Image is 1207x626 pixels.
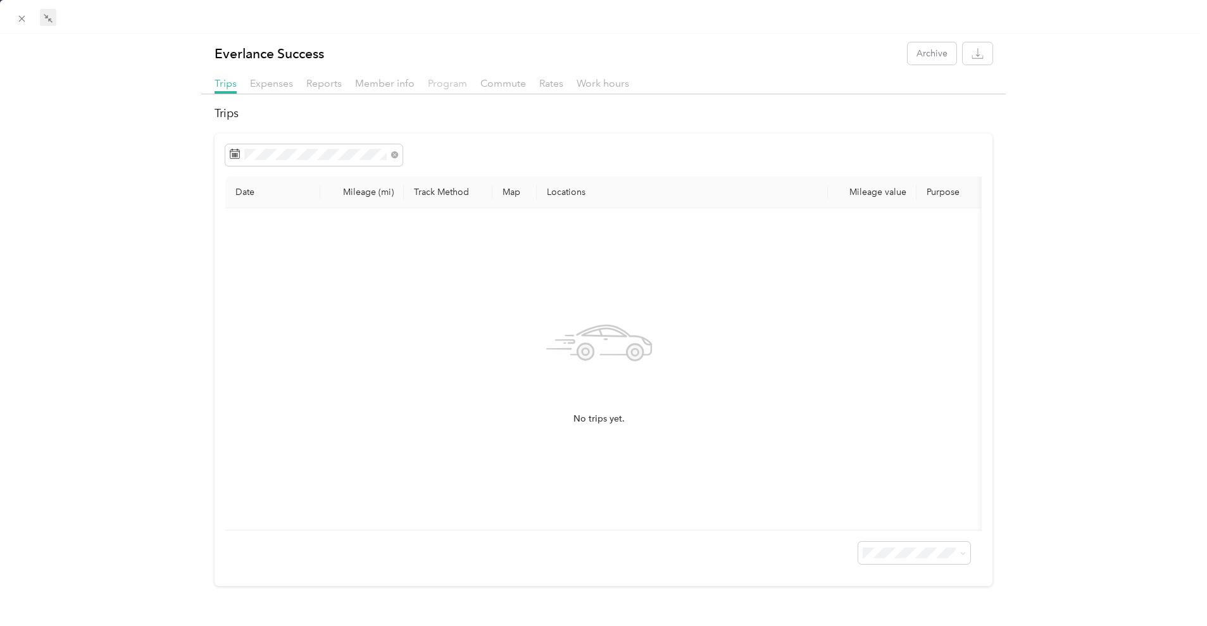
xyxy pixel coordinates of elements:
[215,77,237,89] span: Trips
[828,177,916,208] th: Mileage value
[916,177,1094,208] th: Purpose
[539,77,563,89] span: Rates
[306,77,342,89] span: Reports
[492,177,537,208] th: Map
[320,177,404,208] th: Mileage (mi)
[215,42,324,65] p: Everlance Success
[480,77,526,89] span: Commute
[404,177,492,208] th: Track Method
[908,42,956,65] button: Archive
[577,77,629,89] span: Work hours
[355,77,415,89] span: Member info
[428,77,467,89] span: Program
[215,105,992,122] h2: Trips
[250,77,293,89] span: Expenses
[574,412,625,426] span: No trips yet.
[537,177,828,208] th: Locations
[225,177,320,208] th: Date
[1136,555,1207,626] iframe: Everlance-gr Chat Button Frame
